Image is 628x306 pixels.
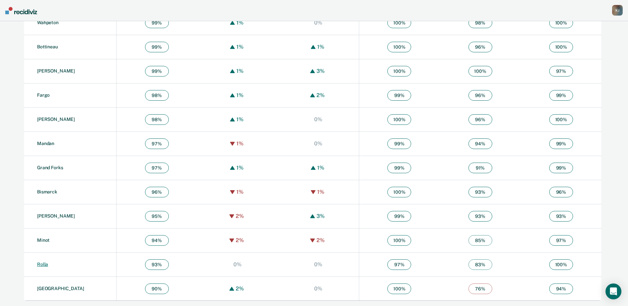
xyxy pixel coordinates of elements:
[315,165,326,171] div: 1%
[549,18,573,28] span: 100 %
[235,68,245,74] div: 1%
[387,235,411,246] span: 100 %
[145,283,169,294] span: 90 %
[387,283,411,294] span: 100 %
[313,285,324,292] div: 0%
[315,92,326,98] div: 2%
[235,44,245,50] div: 1%
[315,189,326,195] div: 1%
[315,68,326,74] div: 3%
[468,18,492,28] span: 98 %
[387,42,411,52] span: 100 %
[37,20,59,25] a: Wahpeton
[235,189,245,195] div: 1%
[145,163,169,173] span: 97 %
[235,165,245,171] div: 1%
[37,189,57,194] a: Bismarck
[387,259,411,270] span: 97 %
[37,141,54,146] a: Mandan
[37,92,50,98] a: Fargo
[37,286,84,291] a: [GEOGRAPHIC_DATA]
[145,66,169,76] span: 99 %
[315,213,326,219] div: 3%
[549,283,573,294] span: 94 %
[549,163,573,173] span: 99 %
[145,114,169,125] span: 98 %
[468,235,492,246] span: 85 %
[234,285,246,292] div: 2%
[5,7,37,14] img: Recidiviz
[549,211,573,222] span: 93 %
[387,66,411,76] span: 100 %
[549,259,573,270] span: 100 %
[387,18,411,28] span: 100 %
[549,235,573,246] span: 97 %
[313,140,324,147] div: 0%
[549,66,573,76] span: 97 %
[468,259,492,270] span: 83 %
[37,262,48,267] a: Rolla
[234,213,246,219] div: 2%
[145,90,169,101] span: 98 %
[232,261,243,268] div: 0%
[468,90,492,101] span: 96 %
[468,138,492,149] span: 94 %
[315,44,326,50] div: 1%
[145,42,169,52] span: 99 %
[387,187,411,197] span: 100 %
[235,116,245,123] div: 1%
[549,187,573,197] span: 96 %
[313,20,324,26] div: 0%
[235,20,245,26] div: 1%
[387,163,411,173] span: 99 %
[387,138,411,149] span: 99 %
[313,116,324,123] div: 0%
[37,68,75,74] a: [PERSON_NAME]
[549,42,573,52] span: 100 %
[37,213,75,219] a: [PERSON_NAME]
[468,163,492,173] span: 91 %
[605,283,621,299] div: Open Intercom Messenger
[145,138,169,149] span: 97 %
[612,5,623,16] div: K J
[387,211,411,222] span: 99 %
[37,165,63,170] a: Grand Forks
[468,187,492,197] span: 93 %
[235,140,245,147] div: 1%
[145,18,169,28] span: 99 %
[145,235,169,246] span: 94 %
[235,92,245,98] div: 1%
[468,42,492,52] span: 96 %
[468,283,492,294] span: 76 %
[549,90,573,101] span: 99 %
[145,187,169,197] span: 96 %
[145,211,169,222] span: 95 %
[468,211,492,222] span: 93 %
[37,44,58,49] a: Bottineau
[145,259,169,270] span: 93 %
[468,66,492,76] span: 100 %
[612,5,623,16] button: KJ
[387,90,411,101] span: 99 %
[234,237,246,243] div: 2%
[315,237,326,243] div: 2%
[468,114,492,125] span: 96 %
[549,114,573,125] span: 100 %
[37,237,50,243] a: Minot
[549,138,573,149] span: 99 %
[37,117,75,122] a: [PERSON_NAME]
[313,261,324,268] div: 0%
[387,114,411,125] span: 100 %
